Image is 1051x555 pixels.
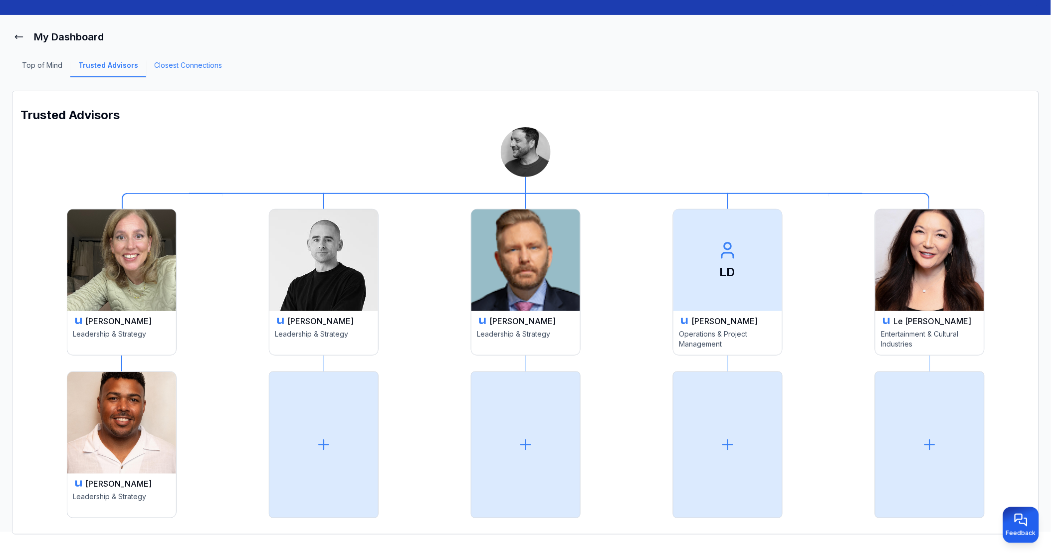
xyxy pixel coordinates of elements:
h3: [PERSON_NAME] [692,315,758,327]
p: Entertainment & Cultural Industries [881,329,978,349]
p: Leadership & Strategy [275,329,372,349]
p: Leadership & Strategy [73,329,170,349]
img: Dr. Eric Kowalczyk [471,209,580,311]
p: Leadership & Strategy [477,329,574,349]
a: Trusted Advisors [70,60,146,77]
img: Jared Cozart [67,372,176,474]
a: Closest Connections [146,60,230,77]
p: Operations & Project Management [679,329,776,349]
h1: My Dashboard [34,30,104,44]
button: Provide feedback [1003,507,1039,543]
img: Headshot.jpg [501,127,551,177]
img: Caitlin Morris-Bender [67,209,176,311]
h3: [PERSON_NAME] [288,315,354,327]
h3: [PERSON_NAME] [86,315,152,327]
h3: Le [PERSON_NAME] [894,315,972,327]
img: Kellen Roland [269,209,378,311]
span: Feedback [1006,529,1036,537]
p: LD [720,264,735,280]
h3: [PERSON_NAME] [86,478,152,490]
img: Le Anne Harper [875,209,984,311]
a: Top of Mind [14,60,70,77]
h1: Trusted Advisors [20,107,1031,123]
h3: [PERSON_NAME] [490,315,556,327]
p: Leadership & Strategy [73,492,170,512]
